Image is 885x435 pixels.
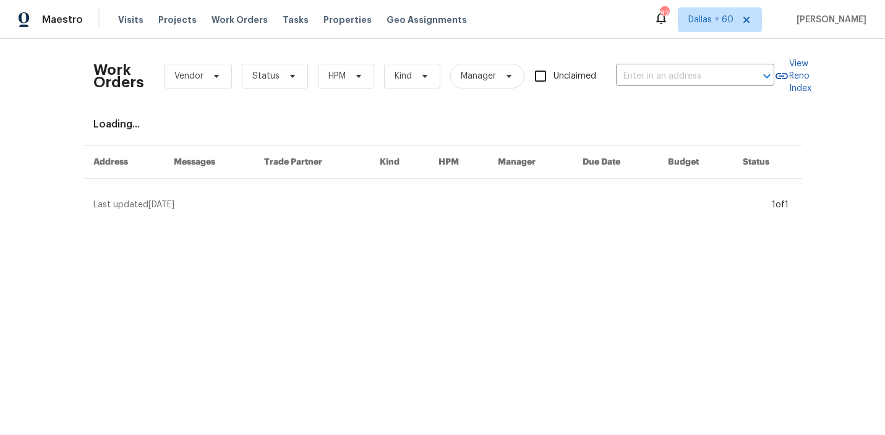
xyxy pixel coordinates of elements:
[283,15,309,24] span: Tasks
[370,146,429,179] th: Kind
[118,14,143,26] span: Visits
[93,118,792,131] div: Loading...
[42,14,83,26] span: Maestro
[658,146,733,179] th: Budget
[83,146,164,179] th: Address
[93,64,144,88] h2: Work Orders
[554,70,596,83] span: Unclaimed
[254,146,370,179] th: Trade Partner
[616,67,740,86] input: Enter in an address
[148,200,174,209] span: [DATE]
[212,14,268,26] span: Work Orders
[758,67,776,85] button: Open
[573,146,658,179] th: Due Date
[252,70,280,82] span: Status
[395,70,412,82] span: Kind
[792,14,866,26] span: [PERSON_NAME]
[772,199,789,211] div: 1 of 1
[429,146,488,179] th: HPM
[328,70,346,82] span: HPM
[158,14,197,26] span: Projects
[688,14,733,26] span: Dallas + 60
[461,70,496,82] span: Manager
[488,146,573,179] th: Manager
[93,199,768,211] div: Last updated
[174,70,203,82] span: Vendor
[733,146,802,179] th: Status
[660,7,669,20] div: 828
[164,146,255,179] th: Messages
[387,14,467,26] span: Geo Assignments
[774,58,811,95] a: View Reno Index
[323,14,372,26] span: Properties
